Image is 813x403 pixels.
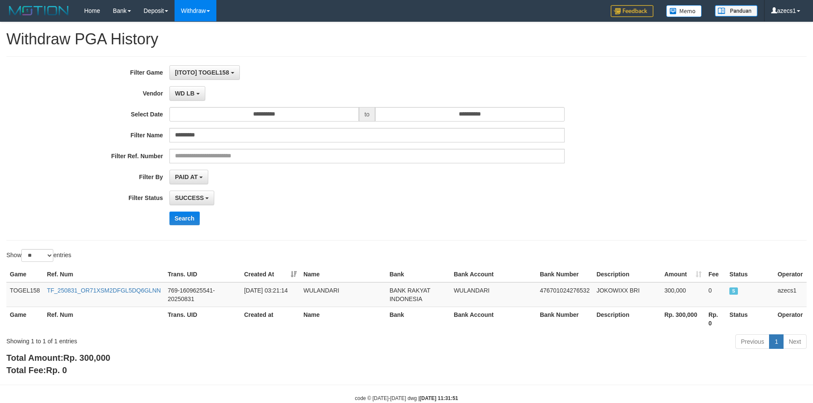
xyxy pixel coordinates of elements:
span: [ITOTO] TOGEL158 [175,69,229,76]
h1: Withdraw PGA History [6,31,807,48]
b: Total Fee: [6,365,67,375]
th: Ref. Num [44,267,164,282]
span: to [359,107,375,122]
span: SUCCESS [729,287,738,295]
th: Bank Account [450,307,536,331]
td: 300,000 [661,282,705,307]
th: Bank Number [536,307,593,331]
span: SUCCESS [175,194,204,201]
th: Bank [386,307,450,331]
div: Showing 1 to 1 of 1 entries [6,333,332,345]
td: azecs1 [774,282,807,307]
button: WD LB [169,86,205,101]
span: PAID AT [175,174,198,180]
th: Created At: activate to sort column ascending [241,267,300,282]
button: [ITOTO] TOGEL158 [169,65,240,80]
th: Description [593,267,661,282]
th: Bank Account [450,267,536,282]
th: Operator [774,307,807,331]
th: Created at [241,307,300,331]
td: 0 [705,282,726,307]
th: Name [300,307,386,331]
th: Status [726,307,774,331]
small: code © [DATE]-[DATE] dwg | [355,395,458,401]
img: Button%20Memo.svg [666,5,702,17]
span: Rp. 300,000 [63,353,110,362]
a: Next [783,334,807,349]
th: Ref. Num [44,307,164,331]
label: Show entries [6,249,71,262]
td: BANK RAKYAT INDONESIA [386,282,450,307]
b: Total Amount: [6,353,110,362]
th: Bank Number [536,267,593,282]
img: Feedback.jpg [611,5,653,17]
th: Status [726,267,774,282]
th: Operator [774,267,807,282]
button: Search [169,212,200,225]
th: Game [6,267,44,282]
th: Amount: activate to sort column ascending [661,267,705,282]
span: Rp. 0 [46,365,67,375]
th: Bank [386,267,450,282]
th: Fee [705,267,726,282]
td: JOKOWIXX BRI [593,282,661,307]
td: 769-1609625541-20250831 [164,282,241,307]
strong: [DATE] 11:31:51 [420,395,458,401]
a: 1 [769,334,784,349]
img: MOTION_logo.png [6,4,71,17]
span: WD LB [175,90,195,97]
td: [DATE] 03:21:14 [241,282,300,307]
th: Rp. 300,000 [661,307,705,331]
th: Game [6,307,44,331]
td: TOGEL158 [6,282,44,307]
img: panduan.png [715,5,758,17]
th: Trans. UID [164,267,241,282]
td: 476701024276532 [536,282,593,307]
button: PAID AT [169,170,208,184]
a: TF_250831_OR71XSM2DFGL5DQ6GLNN [47,287,161,294]
th: Trans. UID [164,307,241,331]
th: Name [300,267,386,282]
th: Description [593,307,661,331]
td: WULANDARI [300,282,386,307]
select: Showentries [21,249,53,262]
button: SUCCESS [169,191,215,205]
th: Rp. 0 [705,307,726,331]
td: WULANDARI [450,282,536,307]
a: Previous [735,334,769,349]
